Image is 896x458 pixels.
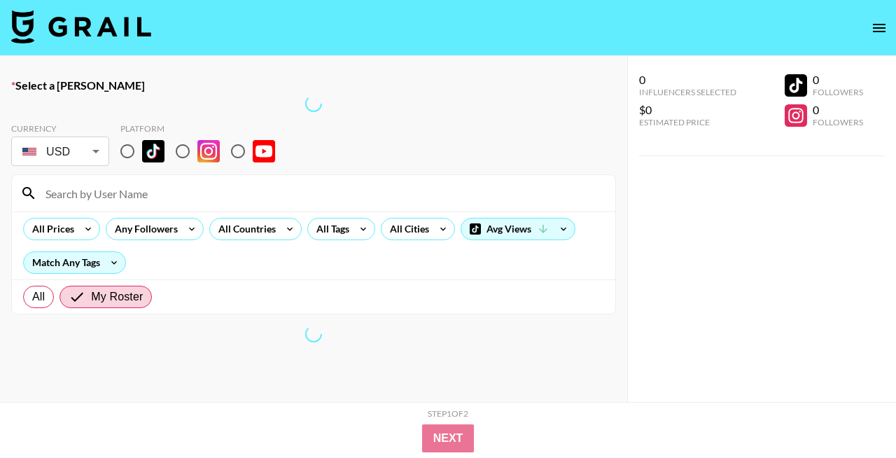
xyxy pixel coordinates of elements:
[142,140,164,162] img: TikTok
[106,218,181,240] div: Any Followers
[308,218,352,240] div: All Tags
[32,289,45,305] span: All
[639,117,736,127] div: Estimated Price
[639,73,736,87] div: 0
[120,123,286,134] div: Platform
[304,324,323,343] span: Refreshing talent, clients, lists, bookers, countries, tags, cities, talent, talent...
[304,94,323,113] span: Refreshing talent, clients, lists, bookers, countries, tags, cities, talent, talent...
[37,182,607,204] input: Search by User Name
[639,87,736,97] div: Influencers Selected
[24,218,77,240] div: All Prices
[11,78,616,92] label: Select a [PERSON_NAME]
[210,218,279,240] div: All Countries
[197,140,220,162] img: Instagram
[813,87,863,97] div: Followers
[422,424,475,452] button: Next
[639,103,736,117] div: $0
[91,289,143,305] span: My Roster
[381,218,432,240] div: All Cities
[865,14,893,42] button: open drawer
[813,103,863,117] div: 0
[14,139,106,164] div: USD
[24,252,125,273] div: Match Any Tags
[813,73,863,87] div: 0
[813,117,863,127] div: Followers
[428,408,468,419] div: Step 1 of 2
[253,140,275,162] img: YouTube
[11,123,109,134] div: Currency
[11,10,151,43] img: Grail Talent
[461,218,575,240] div: Avg Views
